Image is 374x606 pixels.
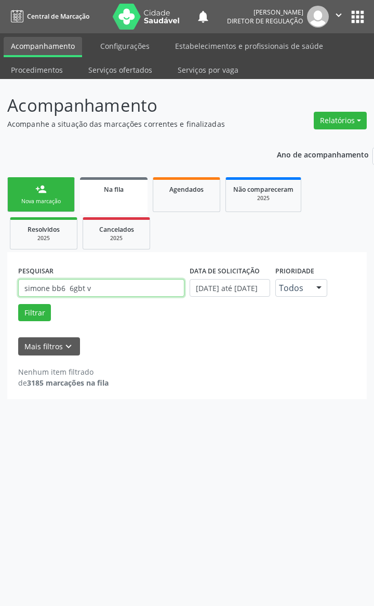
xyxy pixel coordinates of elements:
div: 2025 [233,194,293,202]
input: Selecione um intervalo [190,279,270,297]
a: Central de Marcação [7,8,89,25]
span: Na fila [104,185,124,194]
span: Resolvidos [28,225,60,234]
label: PESQUISAR [18,263,54,279]
div: Nova marcação [15,197,67,205]
span: Diretor de regulação [227,17,303,25]
button: notifications [196,9,210,24]
a: Procedimentos [4,61,70,79]
i: keyboard_arrow_down [63,341,74,352]
a: Serviços por vaga [170,61,246,79]
a: Acompanhamento [4,37,82,57]
div: [PERSON_NAME] [227,8,303,17]
div: Nenhum item filtrado [18,366,109,377]
a: Serviços ofertados [81,61,159,79]
p: Acompanhamento [7,93,259,118]
span: Todos [279,283,306,293]
span: Central de Marcação [27,12,89,21]
p: Acompanhe a situação das marcações correntes e finalizadas [7,118,259,129]
div: 2025 [18,234,70,242]
label: Prioridade [275,263,314,279]
span: Agendados [169,185,204,194]
img: img [307,6,329,28]
div: 2025 [90,234,142,242]
div: de [18,377,109,388]
a: Estabelecimentos e profissionais de saúde [168,37,330,55]
button:  [329,6,349,28]
p: Ano de acompanhamento [277,148,369,161]
a: Configurações [93,37,157,55]
i:  [333,9,344,21]
label: DATA DE SOLICITAÇÃO [190,263,260,279]
span: Cancelados [99,225,134,234]
button: Mais filtroskeyboard_arrow_down [18,337,80,355]
input: Nome, CNS [18,279,184,297]
span: Não compareceram [233,185,293,194]
div: person_add [35,183,47,195]
button: Relatórios [314,112,367,129]
button: apps [349,8,367,26]
strong: 3185 marcações na fila [27,378,109,388]
button: Filtrar [18,304,51,322]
